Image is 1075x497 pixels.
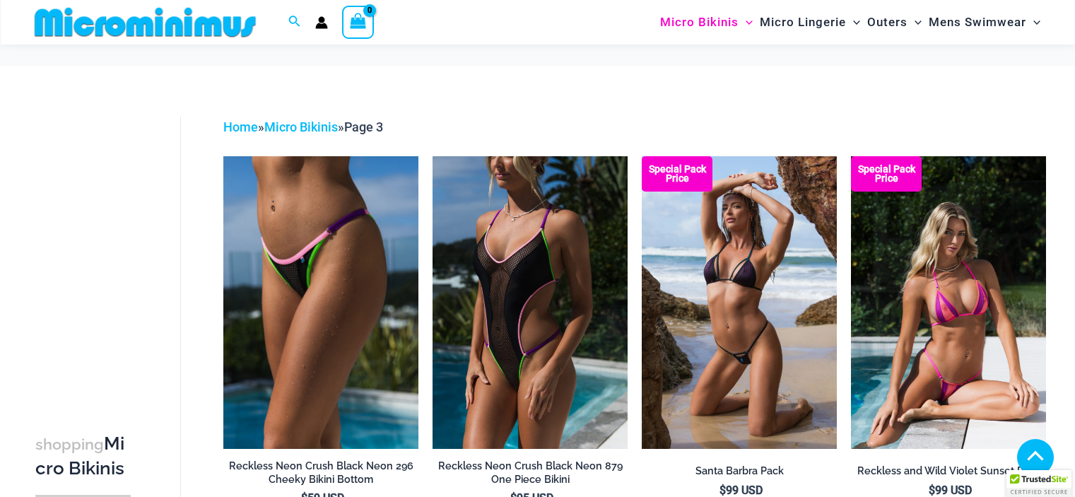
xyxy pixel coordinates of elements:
img: Santa Barbra Purple Turquoise 305 Top 4118 Bottom 09v2 [642,156,837,449]
span: Menu Toggle [739,4,753,40]
nav: Site Navigation [654,2,1047,42]
span: Outers [867,4,907,40]
img: Reckless and Wild Violet Sunset 306 Top 466 Bottom 06 [851,156,1046,449]
h2: Reckless and Wild Violet Sunset Pack [851,464,1046,478]
a: Home [223,119,258,134]
iframe: TrustedSite Certified [35,105,163,388]
span: Micro Bikinis [660,4,739,40]
span: $ [929,484,935,497]
a: Reckless and Wild Violet Sunset 306 Top 466 Bottom 06 Reckless and Wild Violet Sunset 306 Top 466... [851,156,1046,449]
img: MM SHOP LOGO FLAT [29,6,262,38]
img: Reckless Neon Crush Black Neon 879 One Piece 01 [433,156,628,449]
a: Account icon link [315,16,328,29]
b: Special Pack Price [851,165,922,183]
a: Reckless Neon Crush Black Neon 296 Cheeky Bikini Bottom [223,460,418,491]
a: Micro Bikinis [264,119,338,134]
bdi: 99 USD [719,484,763,497]
a: Reckless Neon Crush Black Neon 879 One Piece 01Reckless Neon Crush Black Neon 879 One Piece 09Rec... [433,156,628,449]
span: Mens Swimwear [929,4,1026,40]
a: Reckless Neon Crush Black Neon 296 Cheeky 02Reckless Neon Crush Black Neon 296 Cheeky 01Reckless ... [223,156,418,449]
a: OutersMenu ToggleMenu Toggle [864,4,925,40]
a: Reckless and Wild Violet Sunset Pack [851,464,1046,483]
bdi: 99 USD [929,484,972,497]
h2: Reckless Neon Crush Black Neon 879 One Piece Bikini [433,460,628,486]
h2: Reckless Neon Crush Black Neon 296 Cheeky Bikini Bottom [223,460,418,486]
span: » » [223,119,383,134]
span: Page 3 [344,119,383,134]
a: View Shopping Cart, empty [342,6,375,38]
span: Menu Toggle [907,4,922,40]
a: Reckless Neon Crush Black Neon 879 One Piece Bikini [433,460,628,491]
a: Search icon link [288,13,301,31]
img: Reckless Neon Crush Black Neon 296 Cheeky 02 [223,156,418,449]
span: Micro Lingerie [760,4,846,40]
span: shopping [35,435,104,453]
span: Menu Toggle [1026,4,1040,40]
a: Micro LingerieMenu ToggleMenu Toggle [756,4,864,40]
a: Micro BikinisMenu ToggleMenu Toggle [657,4,756,40]
h3: Micro Bikinis [35,432,131,481]
h2: Santa Barbra Pack [642,464,837,478]
a: Santa Barbra Pack [642,464,837,483]
span: Menu Toggle [846,4,860,40]
a: Mens SwimwearMenu ToggleMenu Toggle [925,4,1044,40]
span: $ [719,484,726,497]
a: Santa Barbra Purple Turquoise 305 Top 4118 Bottom 09v2 Santa Barbra Purple Turquoise 305 Top 4118... [642,156,837,449]
b: Special Pack Price [642,165,712,183]
div: TrustedSite Certified [1006,470,1071,497]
